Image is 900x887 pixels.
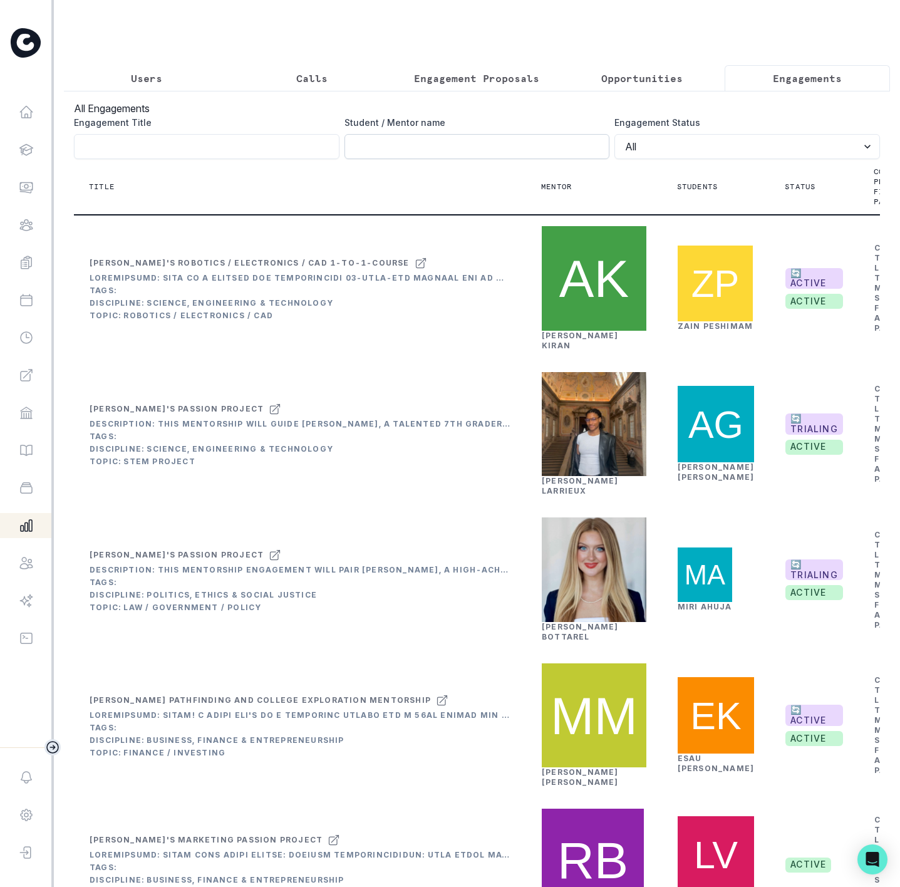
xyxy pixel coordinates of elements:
[542,622,619,641] a: [PERSON_NAME] Bottarel
[89,182,115,192] p: Title
[90,565,510,575] div: Description: This mentorship engagement will pair [PERSON_NAME], a high-achieving 9th grader with...
[90,748,510,758] div: Topic: Finance / Investing
[74,116,332,129] label: Engagement Title
[11,28,41,58] img: Curious Cardinals Logo
[785,182,815,192] p: Status
[542,476,619,495] a: [PERSON_NAME] Larrieux
[131,71,162,86] p: Users
[542,331,619,350] a: [PERSON_NAME] Kiran
[90,298,510,308] div: Discipline: Science, Engineering & Technology
[90,710,510,720] div: Loremipsumd: Sitam! C adipi eli's do e temporinc utlabo etd m 56al enimad min ve quisn ex ullamco...
[90,723,510,733] div: Tags:
[90,444,510,454] div: Discipline: Science, Engineering & Technology
[414,71,539,86] p: Engagement Proposals
[678,462,755,482] a: [PERSON_NAME] [PERSON_NAME]
[90,286,510,296] div: Tags:
[785,440,843,455] span: active
[90,863,510,873] div: Tags:
[344,116,603,129] label: Student / Mentor name
[90,457,510,467] div: Topic: STEM Project
[785,731,843,746] span: active
[678,321,753,331] a: Zain Peshimam
[857,844,887,874] div: Open Intercom Messenger
[614,116,872,129] label: Engagement Status
[785,294,843,309] span: active
[44,739,61,755] button: Toggle sidebar
[541,182,572,192] p: Mentor
[785,585,843,600] span: active
[785,858,831,873] span: active
[90,550,264,560] div: [PERSON_NAME]'s Passion Project
[785,268,843,289] span: 🔄 ACTIVE
[90,273,510,283] div: Loremipsumd: Sita co a elitsed doe temporincidi 03-utla-etd magnaal eni ad minimv quisnostru exer...
[677,182,718,192] p: Students
[90,578,510,588] div: Tags:
[678,754,755,773] a: Esau [PERSON_NAME]
[90,419,510,429] div: Description: This mentorship will guide [PERSON_NAME], a talented 7th grader at [GEOGRAPHIC_DATA]...
[90,432,510,442] div: Tags:
[90,311,510,321] div: Topic: Robotics / Electronics / CAD
[542,767,619,787] a: [PERSON_NAME] [PERSON_NAME]
[90,695,431,705] div: [PERSON_NAME] Pathfinding and College Exploration Mentorship
[90,875,510,885] div: Discipline: Business, Finance & Entrepreneurship
[90,404,264,414] div: [PERSON_NAME]'s Passion Project
[678,602,732,611] a: Miri Ahuja
[90,735,510,745] div: Discipline: Business, Finance & Entrepreneurship
[90,590,510,600] div: Discipline: Politics, Ethics & Social Justice
[785,413,843,435] span: 🔄 TRIALING
[785,705,843,726] span: 🔄 ACTIVE
[90,835,323,845] div: [PERSON_NAME]'s Marketing Passion Project
[773,71,842,86] p: Engagements
[90,258,410,268] div: [PERSON_NAME]'s Robotics / Electronics / CAD 1-to-1-course
[601,71,683,86] p: Opportunities
[785,559,843,581] span: 🔄 TRIALING
[296,71,328,86] p: Calls
[90,603,510,613] div: Topic: Law / Government / Policy
[74,101,880,116] h3: All Engagements
[90,850,510,860] div: Loremipsumd: Sitam cons adipi elitse: Doeiusm temporincididun: Utla etdol magnaaliq eni ad minim ...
